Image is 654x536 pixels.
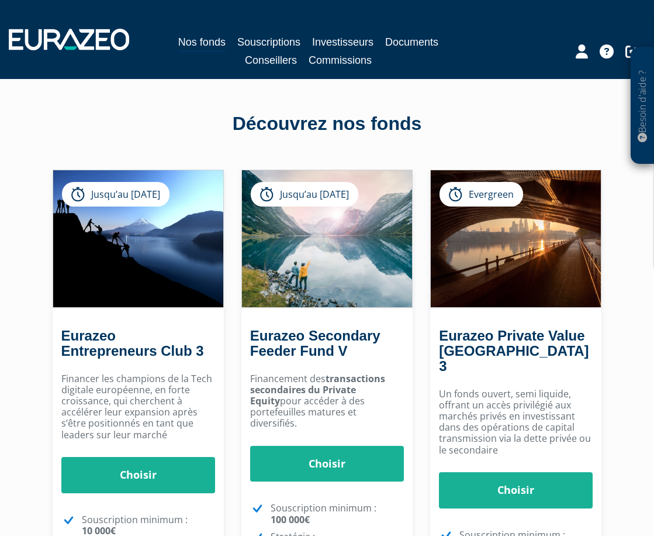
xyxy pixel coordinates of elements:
[61,328,204,359] a: Eurazeo Entrepreneurs Club 3
[61,373,215,441] p: Financer les champions de la Tech digitale européenne, en forte croissance, qui cherchent à accél...
[439,328,589,374] a: Eurazeo Private Value [GEOGRAPHIC_DATA] 3
[636,53,649,159] p: Besoin d'aide ?
[439,389,593,456] p: Un fonds ouvert, semi liquide, offrant un accès privilégié aux marchés privés en investissant dan...
[9,29,129,50] img: 1732889491-logotype_eurazeo_blanc_rvb.png
[53,170,223,307] img: Eurazeo Entrepreneurs Club 3
[439,472,593,508] a: Choisir
[178,34,226,52] a: Nos fonds
[271,513,310,526] strong: 100 000€
[250,446,404,482] a: Choisir
[271,503,404,525] p: Souscription minimum :
[245,52,297,68] a: Conseillers
[53,111,602,138] div: Découvrez nos fonds
[237,34,300,50] a: Souscriptions
[250,328,380,359] a: Eurazeo Secondary Feeder Fund V
[431,170,601,307] img: Eurazeo Private Value Europe 3
[440,182,523,207] div: Evergreen
[250,372,385,407] strong: transactions secondaires du Private Equity
[242,170,412,307] img: Eurazeo Secondary Feeder Fund V
[309,52,372,68] a: Commissions
[251,182,358,207] div: Jusqu’au [DATE]
[250,373,404,430] p: Financement des pour accéder à des portefeuilles matures et diversifiés.
[312,34,373,50] a: Investisseurs
[61,457,215,493] a: Choisir
[62,182,169,207] div: Jusqu’au [DATE]
[385,34,438,50] a: Documents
